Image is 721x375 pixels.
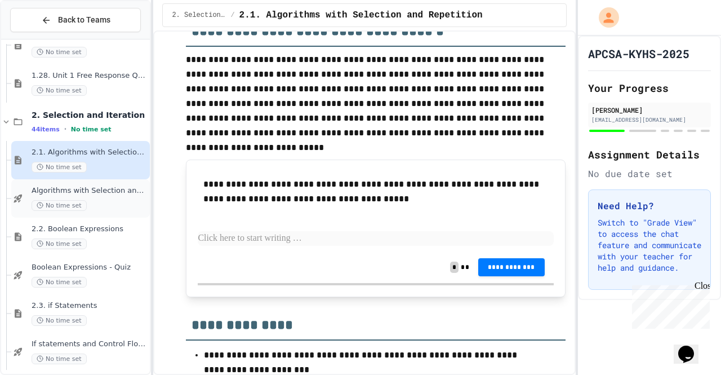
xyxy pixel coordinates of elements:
span: 2. Selection and Iteration [172,11,226,20]
span: No time set [32,315,87,326]
div: Chat with us now!Close [5,5,78,72]
span: 2.3. if Statements [32,301,148,311]
iframe: chat widget [674,330,710,364]
span: If statements and Control Flow - Quiz [32,339,148,349]
span: No time set [32,354,87,364]
span: 1.28. Unit 1 Free Response Question (FRQ) Practice [32,71,148,81]
span: No time set [32,162,87,173]
span: No time set [71,126,112,133]
span: No time set [32,200,87,211]
iframe: chat widget [627,281,710,329]
h3: Need Help? [598,199,701,213]
span: 2. Selection and Iteration [32,110,148,120]
h2: Assignment Details [588,147,711,162]
span: Back to Teams [58,14,110,26]
div: My Account [587,5,622,30]
span: Boolean Expressions - Quiz [32,263,148,272]
p: Switch to "Grade View" to access the chat feature and communicate with your teacher for help and ... [598,217,701,273]
h1: APCSA-KYHS-2025 [588,46,689,61]
span: No time set [32,277,87,288]
span: No time set [32,239,87,249]
span: 2.2. Boolean Expressions [32,224,148,234]
span: / [230,11,234,20]
span: 44 items [32,126,60,133]
span: No time set [32,47,87,58]
span: Algorithms with Selection and Repetition - Topic 2.1 [32,186,148,196]
span: 2.1. Algorithms with Selection and Repetition [32,148,148,157]
span: 2.1. Algorithms with Selection and Repetition [239,8,483,22]
div: [EMAIL_ADDRESS][DOMAIN_NAME] [591,116,707,124]
button: Back to Teams [10,8,141,32]
h2: Your Progress [588,80,711,96]
span: • [64,125,66,134]
span: No time set [32,85,87,96]
div: No due date set [588,167,711,180]
div: [PERSON_NAME] [591,105,707,115]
